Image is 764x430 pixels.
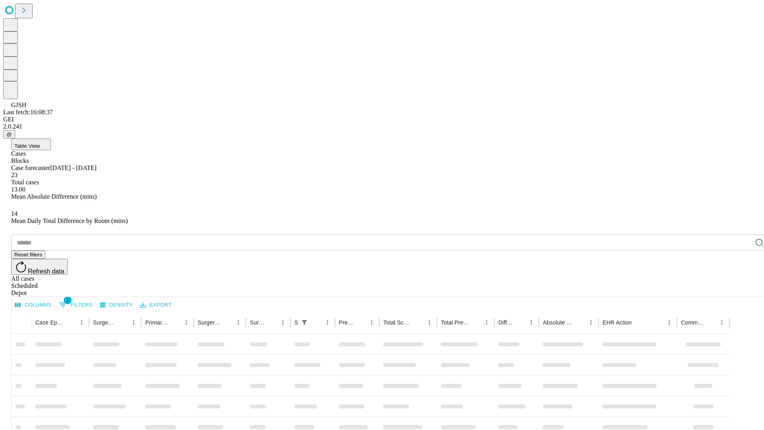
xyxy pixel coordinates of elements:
[294,319,298,326] div: Scheduled In Room Duration
[355,317,366,328] button: Sort
[311,317,322,328] button: Sort
[11,172,18,178] span: 23
[181,317,192,328] button: Menu
[57,299,95,311] button: Show filters
[11,210,18,217] span: 14
[145,319,168,326] div: Primary Service
[11,179,39,186] span: Total cases
[602,319,631,326] div: EHR Action
[585,317,596,328] button: Menu
[526,317,537,328] button: Menu
[322,317,333,328] button: Menu
[11,250,45,259] button: Reset filters
[222,317,233,328] button: Sort
[705,317,716,328] button: Sort
[441,319,470,326] div: Total Predicted Duration
[299,317,310,328] div: 1 active filter
[14,143,40,149] span: Table View
[128,317,139,328] button: Menu
[515,317,526,328] button: Sort
[277,317,288,328] button: Menu
[383,319,412,326] div: Total Scheduled Duration
[13,299,54,311] button: Select columns
[339,319,355,326] div: Predicted In Room Duration
[366,317,377,328] button: Menu
[3,109,53,115] span: Last fetch: 16:08:37
[681,319,704,326] div: Comments
[117,317,128,328] button: Sort
[35,319,64,326] div: Case Epic Id
[481,317,492,328] button: Menu
[543,319,573,326] div: Absolute Difference
[574,317,585,328] button: Sort
[299,317,310,328] button: Show filters
[11,259,68,275] button: Refresh data
[3,123,761,130] div: 2.0.241
[413,317,424,328] button: Sort
[11,193,97,200] span: Mean Absolute Difference (mins)
[170,317,181,328] button: Sort
[6,131,12,137] span: @
[632,317,643,328] button: Sort
[11,217,128,224] span: Mean Daily Total Difference by Room (mins)
[98,299,135,311] button: Density
[424,317,435,328] button: Menu
[11,186,25,193] span: 13.00
[11,164,50,171] span: Case forecaster
[3,130,15,139] button: @
[3,116,761,123] div: GEI
[11,102,26,108] span: GJSH
[266,317,277,328] button: Sort
[28,268,64,275] span: Refresh data
[65,317,76,328] button: Sort
[76,317,87,328] button: Menu
[198,319,221,326] div: Surgery Name
[50,164,96,171] span: [DATE] - [DATE]
[93,319,116,326] div: Surgeon Name
[498,319,514,326] div: Difference
[470,317,481,328] button: Sort
[233,317,244,328] button: Menu
[250,319,265,326] div: Surgery Date
[716,317,727,328] button: Menu
[664,317,675,328] button: Menu
[14,252,42,258] span: Reset filters
[138,299,173,311] button: Export
[64,296,72,304] span: 1
[11,139,51,150] button: Table View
